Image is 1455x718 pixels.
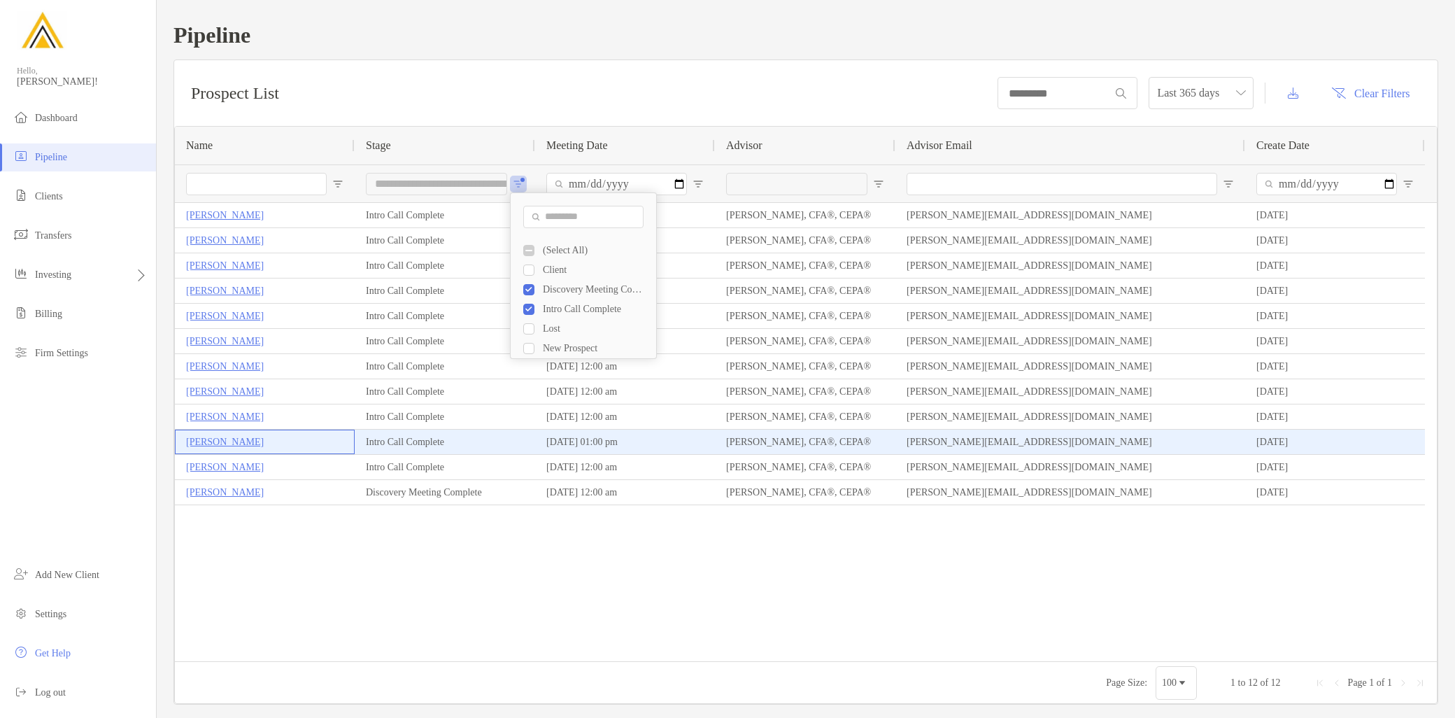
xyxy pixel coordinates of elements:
[355,329,535,353] div: Intro Call Complete
[715,480,895,505] div: [PERSON_NAME], CFA®, CEPA®
[895,279,1245,303] div: [PERSON_NAME][EMAIL_ADDRESS][DOMAIN_NAME]
[907,173,1217,195] input: Advisor Email Filter Input
[191,84,279,103] h3: Prospect List
[1245,253,1425,278] div: [DATE]
[895,430,1245,454] div: [PERSON_NAME][EMAIL_ADDRESS][DOMAIN_NAME]
[1245,228,1425,253] div: [DATE]
[1162,677,1177,689] div: 100
[186,408,264,425] a: [PERSON_NAME]
[715,228,895,253] div: [PERSON_NAME], CFA®, CEPA®
[895,203,1245,227] div: [PERSON_NAME][EMAIL_ADDRESS][DOMAIN_NAME]
[186,232,264,249] p: [PERSON_NAME]
[535,404,715,429] div: [DATE] 12:00 am
[715,455,895,479] div: [PERSON_NAME], CFA®, CEPA®
[535,354,715,379] div: [DATE] 12:00 am
[35,648,71,659] span: Get Help
[715,354,895,379] div: [PERSON_NAME], CFA®, CEPA®
[355,455,535,479] div: Intro Call Complete
[895,354,1245,379] div: [PERSON_NAME][EMAIL_ADDRESS][DOMAIN_NAME]
[1248,677,1258,688] span: 12
[186,282,264,300] a: [PERSON_NAME]
[355,304,535,328] div: Intro Call Complete
[1377,677,1385,688] span: of
[13,304,29,321] img: billing icon
[1256,173,1397,195] input: Create Date Filter Input
[186,173,327,195] input: Name Filter Input
[186,484,264,501] a: [PERSON_NAME]
[13,644,29,661] img: get-help icon
[715,279,895,303] div: [PERSON_NAME], CFA®, CEPA®
[35,191,63,202] span: Clients
[1245,279,1425,303] div: [DATE]
[186,332,264,350] a: [PERSON_NAME]
[1245,404,1425,429] div: [DATE]
[35,570,99,580] span: Add New Client
[543,343,648,354] div: New Prospect
[535,480,715,505] div: [DATE] 12:00 am
[186,206,264,224] p: [PERSON_NAME]
[13,344,29,360] img: firm-settings icon
[13,108,29,125] img: dashboard icon
[355,379,535,404] div: Intro Call Complete
[35,687,66,698] span: Log out
[186,257,264,274] a: [PERSON_NAME]
[895,455,1245,479] div: [PERSON_NAME][EMAIL_ADDRESS][DOMAIN_NAME]
[693,178,704,190] button: Open Filter Menu
[907,139,972,152] span: Advisor Email
[1156,666,1197,700] div: Page Size
[13,683,29,700] img: logout icon
[13,265,29,282] img: investing icon
[535,455,715,479] div: [DATE] 12:00 am
[546,173,687,195] input: Meeting Date Filter Input
[715,203,895,227] div: [PERSON_NAME], CFA®, CEPA®
[546,139,608,152] span: Meeting Date
[1223,178,1234,190] button: Open Filter Menu
[13,565,29,582] img: add_new_client icon
[715,379,895,404] div: [PERSON_NAME], CFA®, CEPA®
[895,404,1245,429] div: [PERSON_NAME][EMAIL_ADDRESS][DOMAIN_NAME]
[715,253,895,278] div: [PERSON_NAME], CFA®, CEPA®
[186,358,264,375] a: [PERSON_NAME]
[1245,480,1425,505] div: [DATE]
[715,430,895,454] div: [PERSON_NAME], CFA®, CEPA®
[355,354,535,379] div: Intro Call Complete
[35,152,67,162] span: Pipeline
[186,139,213,152] span: Name
[35,230,71,241] span: Transfers
[543,245,648,256] div: (Select All)
[355,404,535,429] div: Intro Call Complete
[1348,677,1367,688] span: Page
[1271,677,1281,688] span: 12
[895,304,1245,328] div: [PERSON_NAME][EMAIL_ADDRESS][DOMAIN_NAME]
[1245,354,1425,379] div: [DATE]
[355,279,535,303] div: Intro Call Complete
[543,323,648,335] div: Lost
[895,253,1245,278] div: [PERSON_NAME][EMAIL_ADDRESS][DOMAIN_NAME]
[1387,677,1392,688] span: 1
[355,430,535,454] div: Intro Call Complete
[186,433,264,451] p: [PERSON_NAME]
[1321,78,1421,108] button: Clear Filters
[873,178,884,190] button: Open Filter Menu
[543,265,648,276] div: Client
[1157,78,1245,108] span: Last 365 days
[1245,379,1425,404] div: [DATE]
[186,383,264,400] a: [PERSON_NAME]
[1116,88,1126,99] img: input icon
[1314,677,1326,689] div: First Page
[13,605,29,621] img: settings icon
[510,192,657,359] div: Column Filter
[1230,677,1235,688] span: 1
[895,329,1245,353] div: [PERSON_NAME][EMAIL_ADDRESS][DOMAIN_NAME]
[35,269,71,280] span: Investing
[186,458,264,476] a: [PERSON_NAME]
[1245,203,1425,227] div: [DATE]
[332,178,343,190] button: Open Filter Menu
[355,228,535,253] div: Intro Call Complete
